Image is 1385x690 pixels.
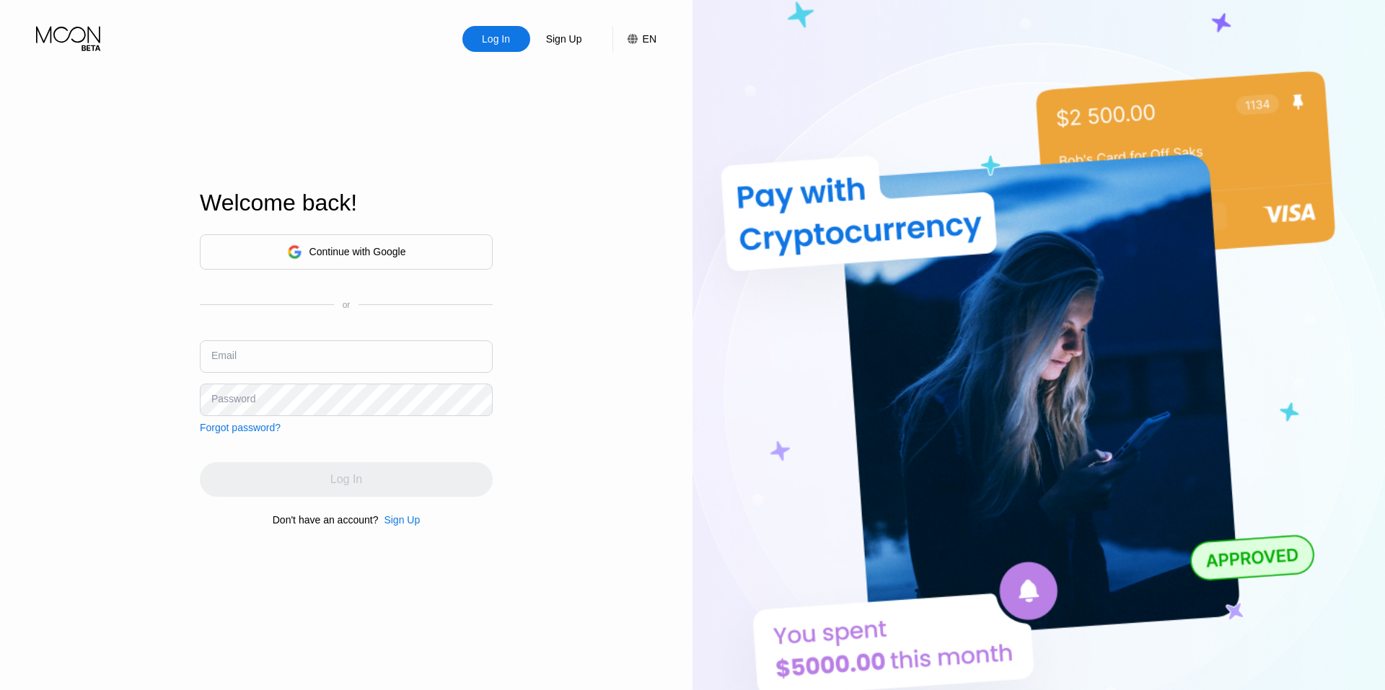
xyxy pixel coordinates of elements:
div: Continue with Google [309,246,406,257]
div: Forgot password? [200,422,281,433]
div: EN [612,26,656,52]
div: Continue with Google [200,234,493,270]
div: Email [211,350,237,361]
div: EN [643,33,656,45]
div: Sign Up [530,26,598,52]
div: Log In [480,32,511,46]
div: Sign Up [545,32,584,46]
div: Sign Up [384,514,420,526]
div: or [343,300,351,310]
div: Sign Up [378,514,420,526]
div: Password [211,393,255,404]
div: Don't have an account? [273,514,379,526]
div: Log In [462,26,530,52]
div: Welcome back! [200,190,493,216]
